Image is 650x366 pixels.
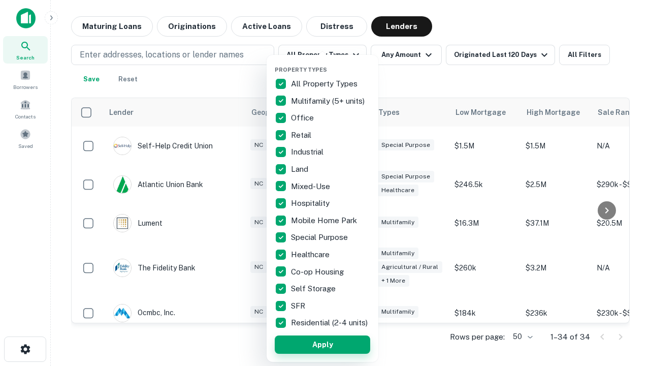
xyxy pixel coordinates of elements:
[291,112,316,124] p: Office
[291,231,350,243] p: Special Purpose
[291,95,367,107] p: Multifamily (5+ units)
[291,78,360,90] p: All Property Types
[599,285,650,333] iframe: Chat Widget
[291,180,332,193] p: Mixed-Use
[291,197,332,209] p: Hospitality
[291,317,370,329] p: Residential (2-4 units)
[291,249,332,261] p: Healthcare
[291,283,338,295] p: Self Storage
[291,266,346,278] p: Co-op Housing
[291,215,359,227] p: Mobile Home Park
[291,163,310,175] p: Land
[291,129,313,141] p: Retail
[291,300,307,312] p: SFR
[291,146,326,158] p: Industrial
[275,67,327,73] span: Property Types
[275,335,370,354] button: Apply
